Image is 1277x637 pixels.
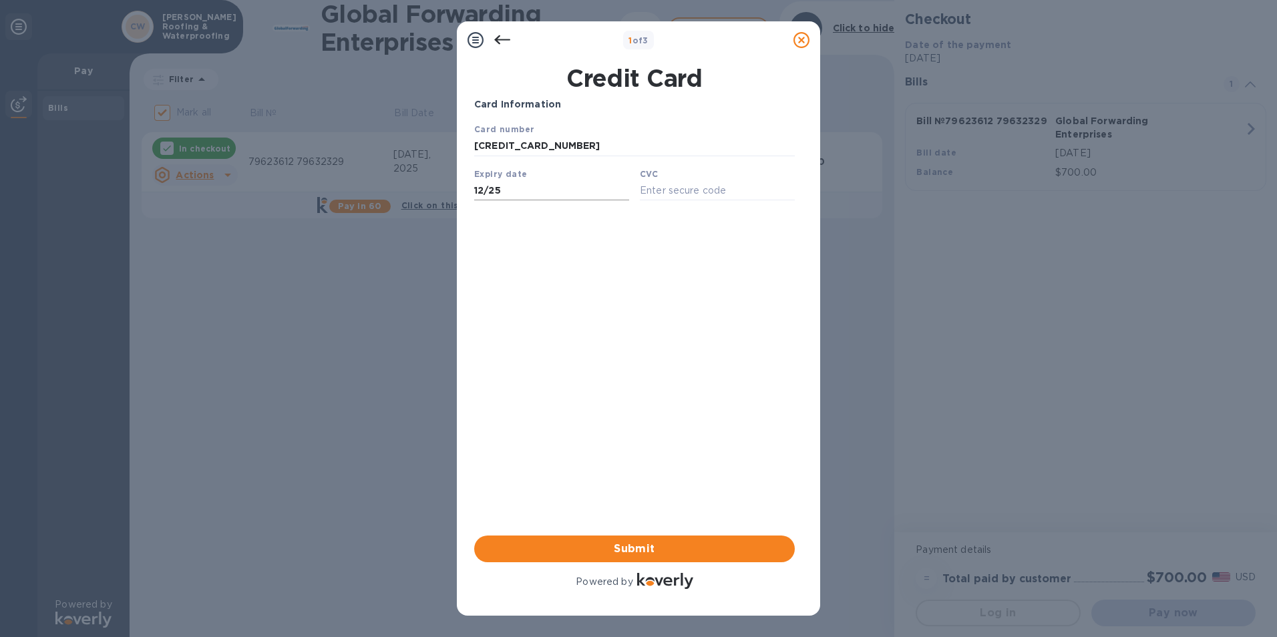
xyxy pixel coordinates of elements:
p: Powered by [576,575,632,589]
img: Logo [637,573,693,589]
span: 1 [628,35,632,45]
b: Card Information [474,99,561,110]
button: Submit [474,536,795,562]
h1: Credit Card [469,64,800,92]
iframe: Your browser does not support iframes [474,122,795,204]
span: Submit [485,541,784,557]
b: of 3 [628,35,649,45]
